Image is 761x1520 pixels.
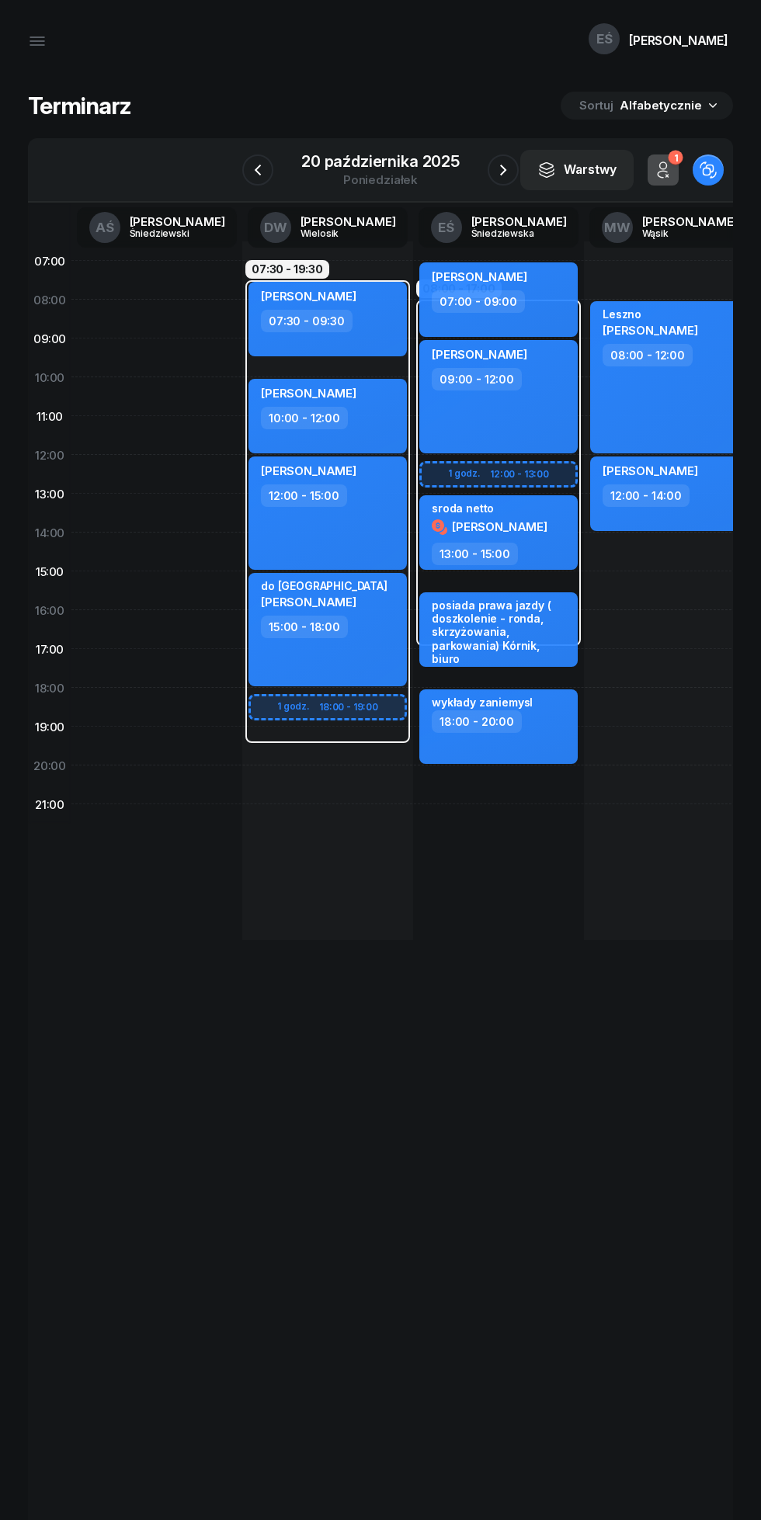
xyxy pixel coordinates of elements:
[261,310,353,332] div: 07:30 - 09:30
[589,207,750,248] a: MW[PERSON_NAME]Wąsik
[642,228,717,238] div: Wąsik
[28,92,131,120] h1: Terminarz
[28,630,71,668] div: 17:00
[642,216,738,227] div: [PERSON_NAME]
[604,221,631,234] span: MW
[261,484,347,507] div: 12:00 - 15:00
[432,501,547,515] div: sroda netto
[648,154,679,186] button: 1
[620,98,702,113] span: Alfabetycznie
[301,154,460,169] div: 20 października 2025
[561,92,733,120] button: Sortuj Alfabetycznie
[301,174,460,186] div: poniedziałek
[261,407,348,429] div: 10:00 - 12:00
[603,463,698,478] span: [PERSON_NAME]
[603,323,698,338] span: [PERSON_NAME]
[28,785,71,824] div: 21:00
[301,216,396,227] div: [PERSON_NAME]
[28,436,71,474] div: 12:00
[668,150,683,165] div: 1
[471,216,567,227] div: [PERSON_NAME]
[629,34,728,47] div: [PERSON_NAME]
[28,552,71,591] div: 15:00
[432,543,518,565] div: 13:00 - 15:00
[419,207,579,248] a: EŚ[PERSON_NAME]Śniedziewska
[28,397,71,436] div: 11:00
[432,710,522,733] div: 18:00 - 20:00
[520,150,634,190] button: Warstwy
[264,221,287,234] span: DW
[28,319,71,358] div: 09:00
[603,484,690,507] div: 12:00 - 14:00
[130,228,204,238] div: Śniedziewski
[537,161,617,179] div: Warstwy
[432,368,522,390] div: 09:00 - 12:00
[438,221,454,234] span: EŚ
[96,221,114,234] span: AŚ
[261,616,348,638] div: 15:00 - 18:00
[432,347,527,362] span: [PERSON_NAME]
[28,241,71,280] div: 07:00
[248,207,408,248] a: DW[PERSON_NAME]Wielosik
[603,344,693,366] div: 08:00 - 12:00
[28,280,71,319] div: 08:00
[452,519,547,534] span: [PERSON_NAME]
[28,746,71,785] div: 20:00
[28,668,71,707] div: 18:00
[432,290,525,313] div: 07:00 - 09:00
[261,595,356,609] span: [PERSON_NAME]
[130,216,225,227] div: [PERSON_NAME]
[471,228,546,238] div: Śniedziewska
[261,289,356,304] span: [PERSON_NAME]
[261,463,356,478] span: [PERSON_NAME]
[28,707,71,746] div: 19:00
[432,269,527,284] span: [PERSON_NAME]
[28,591,71,630] div: 16:00
[261,386,356,401] span: [PERSON_NAME]
[28,474,71,513] div: 13:00
[28,513,71,552] div: 14:00
[596,33,613,46] span: EŚ
[579,99,617,113] span: Sortuj
[603,307,698,321] div: Leszno
[28,358,71,397] div: 10:00
[432,599,568,665] div: posiada prawa jazdy ( doszkolenie - ronda, skrzyżowania, parkowania) Kórnik, biuro
[261,579,387,592] div: do [GEOGRAPHIC_DATA]
[77,207,238,248] a: AŚ[PERSON_NAME]Śniedziewski
[432,696,533,709] div: wykłady zaniemysl
[301,228,375,238] div: Wielosik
